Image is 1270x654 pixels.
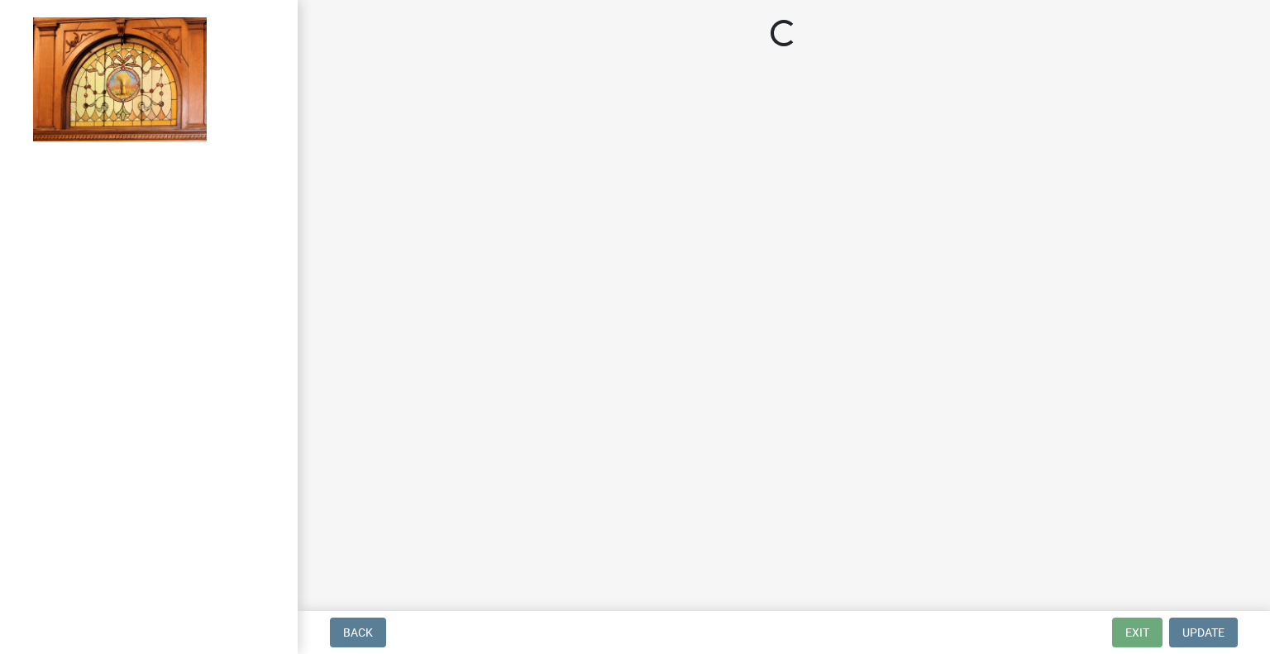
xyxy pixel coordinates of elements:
img: Jasper County, Indiana [33,17,207,141]
span: Update [1182,626,1225,639]
span: Back [343,626,373,639]
button: Exit [1112,618,1163,647]
button: Back [330,618,386,647]
button: Update [1169,618,1238,647]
